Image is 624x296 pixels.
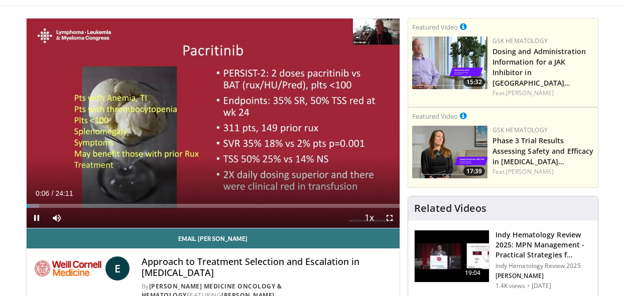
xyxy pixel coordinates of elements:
a: [PERSON_NAME] [506,89,554,97]
a: GSK Hematology [492,126,548,134]
img: 300108ef-339e-4127-a4b7-c5f349e0f7e9.png.150x105_q85_crop-smart_upscale.png [412,126,487,178]
small: Featured Video [412,112,458,121]
p: [DATE] [532,282,552,290]
small: Featured Video [412,23,458,32]
div: · [527,282,530,290]
p: [PERSON_NAME] [495,272,592,280]
span: 15:32 [463,78,485,87]
span: 19:04 [461,268,485,278]
span: 0:06 [36,189,49,197]
div: Progress Bar [27,204,400,208]
a: Phase 3 Trial Results Assessing Safety and Efficacy in [MEDICAL_DATA]… [492,136,594,166]
a: 19:04 Indy Hematology Review 2025: MPN Management - Practical Strategies f… Indy Hematology Revie... [414,230,592,290]
a: E [105,256,130,280]
h4: Related Videos [414,202,486,214]
span: 24:11 [55,189,73,197]
a: 17:39 [412,126,487,178]
span: / [52,189,54,197]
a: [PERSON_NAME] [506,167,554,176]
p: 1.4K views [495,282,525,290]
a: 15:32 [412,37,487,89]
a: Dosing and Administration Information for a JAK Inhibitor in [GEOGRAPHIC_DATA]… [492,47,586,88]
a: GSK Hematology [492,37,548,45]
img: Weill Cornell Medicine Oncology & Hematology [35,256,101,280]
div: Feat. [492,167,594,176]
button: Fullscreen [380,208,400,228]
img: e94d6f02-5ecd-4bbb-bb87-02090c75355e.150x105_q85_crop-smart_upscale.jpg [415,230,489,282]
button: Playback Rate [359,208,380,228]
div: Feat. [492,89,594,98]
h4: Approach to Treatment Selection and Escalation in [MEDICAL_DATA] [142,256,392,278]
button: Pause [27,208,47,228]
h3: Indy Hematology Review 2025: MPN Management - Practical Strategies f… [495,230,592,260]
video-js: Video Player [27,19,400,228]
a: Email [PERSON_NAME] [27,228,400,248]
span: 17:39 [463,167,485,176]
p: Indy Hematology Review 2025 [495,262,592,270]
button: Mute [47,208,67,228]
img: 5a2b5ee3-531c-4502-801b-b780821cd012.png.150x105_q85_crop-smart_upscale.png [412,37,487,89]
